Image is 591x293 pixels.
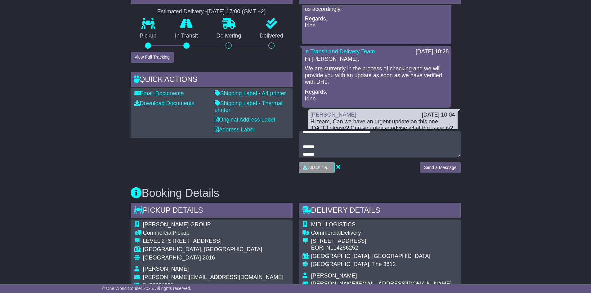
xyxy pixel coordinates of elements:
div: Pickup [143,230,284,237]
p: In Transit [166,33,207,39]
span: [PERSON_NAME][EMAIL_ADDRESS][DOMAIN_NAME] [311,281,452,287]
button: Send a Message [420,162,460,173]
a: Shipping Label - Thermal printer [215,100,283,113]
h3: Booking Details [131,187,461,199]
p: Hi [PERSON_NAME], [305,56,448,63]
div: [DATE] 10:28 [416,48,449,55]
a: [PERSON_NAME] [311,112,356,118]
span: [PERSON_NAME] [311,273,357,279]
span: 3812 [383,261,396,267]
div: Delivery [311,230,452,237]
span: Commercial [143,230,173,236]
a: Shipping Label - A4 printer [215,90,286,96]
span: [PERSON_NAME] [143,266,189,272]
div: Hi team, Can we have an urgent update on this one [DATE] please? Can you please advise what the i... [311,118,455,145]
div: Quick Actions [131,72,293,89]
a: Email Documents [134,90,184,96]
a: Address Label [215,127,255,133]
p: Pickup [131,33,166,39]
a: In Transit and Delivery Team [304,48,375,55]
p: Delivering [207,33,251,39]
button: View Full Tracking [131,52,174,63]
div: EORI NL14286252 [311,245,452,251]
span: [PERSON_NAME] GROUP [143,221,211,228]
span: 0430087390 [143,282,174,288]
div: Estimated Delivery - [131,8,293,15]
p: Regards, Irinn [305,89,448,102]
div: Delivery Details [299,203,461,220]
div: LEVEL 2 [STREET_ADDRESS] [143,238,284,245]
a: Download Documents [134,100,195,106]
div: [GEOGRAPHIC_DATA], [GEOGRAPHIC_DATA] [311,253,452,260]
span: © One World Courier 2025. All rights reserved. [102,286,191,291]
span: [GEOGRAPHIC_DATA] [143,255,201,261]
div: Pickup Details [131,203,293,220]
span: MIDL LOGISTICS [311,221,356,228]
div: [DATE] 10:04 [422,112,455,118]
p: Regards, Irinn [305,16,448,29]
a: Original Address Label [215,117,275,123]
div: [GEOGRAPHIC_DATA], [GEOGRAPHIC_DATA] [143,246,284,253]
span: 2016 [203,255,215,261]
p: Delivered [250,33,293,39]
span: Commercial [311,230,341,236]
p: We are currently in the process of checking and we will provide you with an update as soon as we ... [305,65,448,86]
span: [GEOGRAPHIC_DATA], The [311,261,382,267]
span: [PERSON_NAME][EMAIL_ADDRESS][DOMAIN_NAME] [143,274,284,280]
div: [STREET_ADDRESS] [311,238,452,245]
div: [DATE] 17:00 (GMT +2) [207,8,266,15]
